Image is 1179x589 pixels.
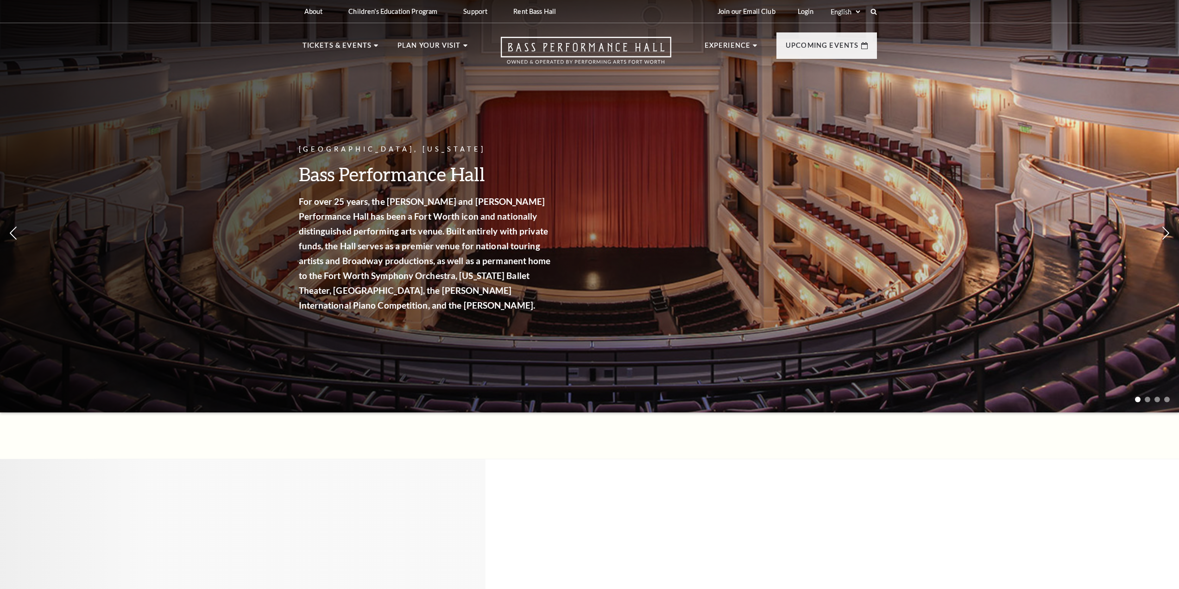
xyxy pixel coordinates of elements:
h3: Bass Performance Hall [299,162,554,186]
select: Select: [829,7,862,16]
p: Children's Education Program [348,7,437,15]
p: Experience [705,40,751,57]
p: Plan Your Visit [397,40,461,57]
p: About [304,7,323,15]
p: [GEOGRAPHIC_DATA], [US_STATE] [299,144,554,155]
p: Support [463,7,487,15]
p: Rent Bass Hall [513,7,556,15]
strong: For over 25 years, the [PERSON_NAME] and [PERSON_NAME] Performance Hall has been a Fort Worth ico... [299,196,551,310]
p: Tickets & Events [303,40,372,57]
p: Upcoming Events [786,40,859,57]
